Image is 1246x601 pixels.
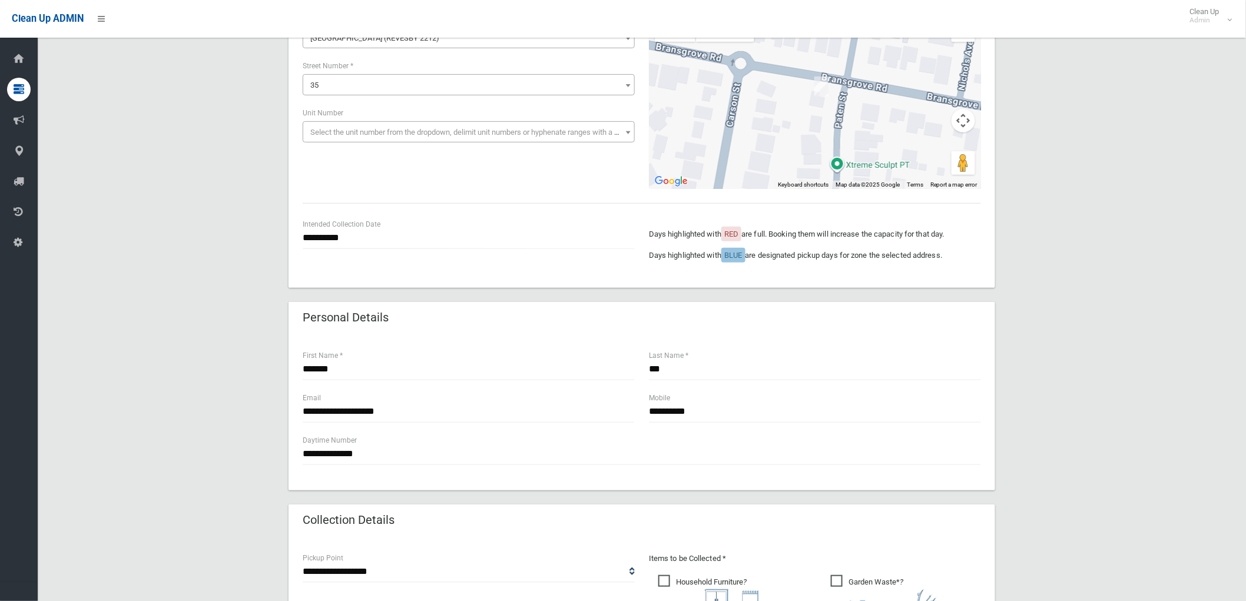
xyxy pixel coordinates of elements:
a: Report a map error [930,181,977,188]
button: Drag Pegman onto the map to open Street View [952,151,975,175]
span: 35 [303,74,635,95]
span: Select the unit number from the dropdown, delimit unit numbers or hyphenate ranges with a comma [310,128,639,137]
button: Map camera controls [952,109,975,132]
span: BLUE [724,251,742,260]
p: Days highlighted with are designated pickup days for zone the selected address. [649,248,981,263]
header: Collection Details [289,509,409,532]
a: Open this area in Google Maps (opens a new window) [652,174,691,189]
button: Keyboard shortcuts [778,181,829,189]
span: Clean Up ADMIN [12,13,84,24]
a: Terms (opens in new tab) [907,181,923,188]
span: Map data ©2025 Google [836,181,900,188]
small: Admin [1190,16,1220,25]
p: Items to be Collected * [649,552,981,566]
p: Days highlighted with are full. Booking them will increase the capacity for that day. [649,227,981,241]
header: Personal Details [289,306,403,329]
span: RED [724,230,738,238]
span: Clean Up [1184,7,1231,25]
span: Paten Street (REVESBY 2212) [306,30,632,47]
span: 35 [310,81,319,89]
span: 35 [306,77,632,94]
img: Google [652,174,691,189]
div: 35 Paten Street, REVESBY NSW 2212 [814,77,829,97]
